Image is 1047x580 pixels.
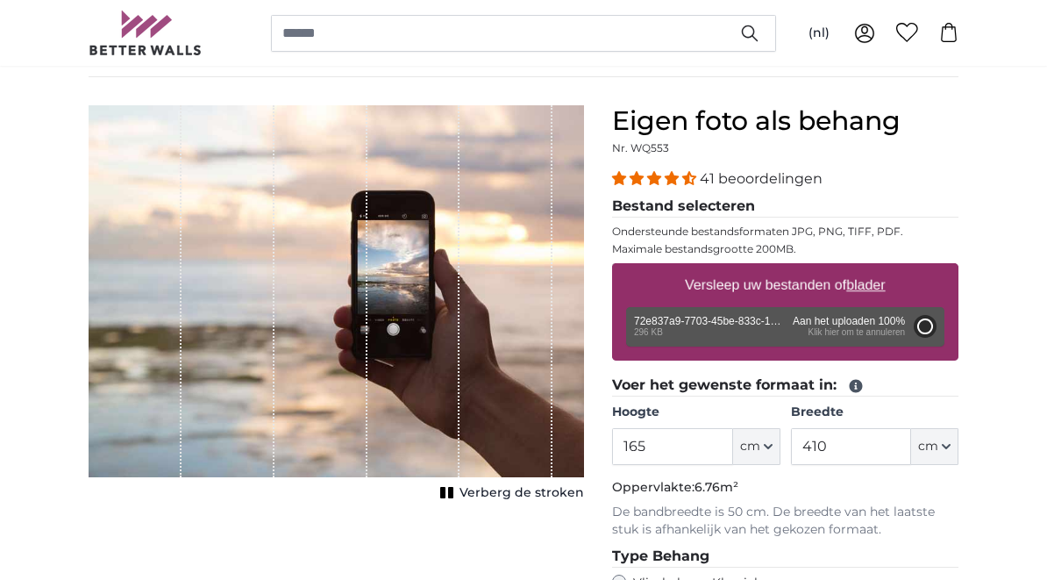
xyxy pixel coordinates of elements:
[612,105,958,137] h1: Eigen foto als behang
[911,428,958,465] button: cm
[740,438,760,455] span: cm
[612,504,958,539] p: De bandbreedte is 50 cm. De breedte van het laatste stuk is afhankelijk van het gekozen formaat.
[89,105,584,505] div: 1 of 1
[700,170,823,187] span: 41 beoordelingen
[846,277,885,292] u: blader
[694,479,738,495] span: 6.76m²
[612,141,669,154] span: Nr. WQ553
[435,481,584,505] button: Verberg de stroken
[612,404,780,421] label: Hoogte
[459,484,584,502] span: Verberg de stroken
[612,225,958,239] p: Ondersteunde bestandsformaten JPG, PNG, TIFF, PDF.
[612,546,958,568] legend: Type Behang
[794,18,844,49] button: (nl)
[791,404,958,421] label: Breedte
[612,196,958,218] legend: Bestand selecteren
[678,268,893,303] label: Versleep uw bestanden of
[89,11,203,55] img: Betterwalls
[918,438,938,455] span: cm
[733,428,780,465] button: cm
[612,242,958,256] p: Maximale bestandsgrootte 200MB.
[612,479,958,497] p: Oppervlakte:
[612,375,958,397] legend: Voer het gewenste formaat in:
[612,170,700,187] span: 4.39 stars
